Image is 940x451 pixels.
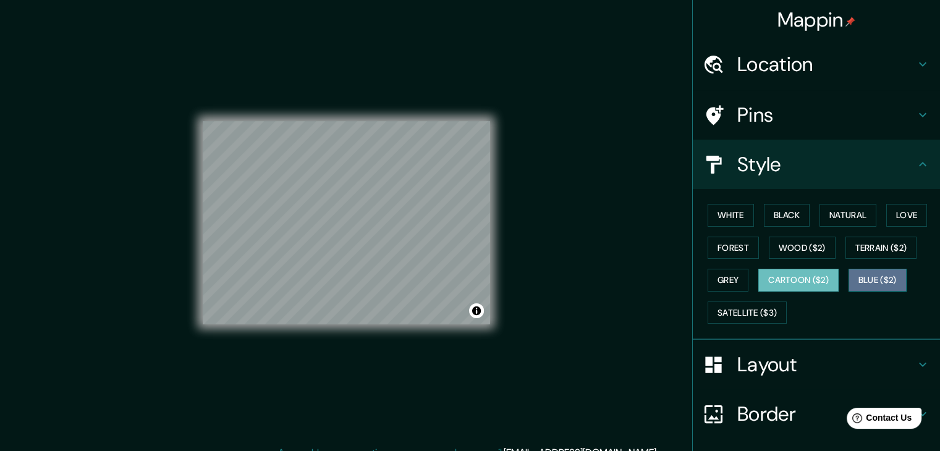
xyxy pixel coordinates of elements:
button: Cartoon ($2) [758,269,839,292]
div: Pins [693,90,940,140]
iframe: Help widget launcher [830,403,926,437]
div: Style [693,140,940,189]
div: Layout [693,340,940,389]
button: Natural [819,204,876,227]
h4: Border [737,402,915,426]
div: Border [693,389,940,439]
button: Black [764,204,810,227]
h4: Style [737,152,915,177]
h4: Layout [737,352,915,377]
button: Toggle attribution [469,303,484,318]
button: Wood ($2) [769,237,836,259]
h4: Location [737,52,915,77]
button: White [708,204,754,227]
button: Love [886,204,927,227]
button: Terrain ($2) [845,237,917,259]
h4: Pins [737,103,915,127]
canvas: Map [203,121,490,324]
div: Location [693,40,940,89]
button: Forest [708,237,759,259]
h4: Mappin [777,7,856,32]
button: Satellite ($3) [708,301,787,324]
button: Grey [708,269,748,292]
img: pin-icon.png [845,17,855,27]
button: Blue ($2) [849,269,907,292]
